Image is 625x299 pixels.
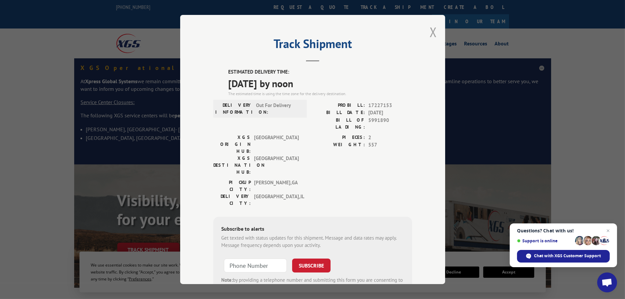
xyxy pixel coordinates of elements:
[213,39,412,52] h2: Track Shipment
[313,117,365,131] label: BILL OF LADING:
[517,250,610,263] span: Chat with XGS Customer Support
[213,155,251,176] label: XGS DESTINATION HUB:
[517,228,610,233] span: Questions? Chat with us!
[368,109,412,117] span: [DATE]
[221,234,404,249] div: Get texted with status updates for this shipment. Message and data rates may apply. Message frequ...
[215,102,253,116] label: DELIVERY INFORMATION:
[228,91,412,97] div: The estimated time is using the time zone for the delivery destination.
[292,259,331,272] button: SUBSCRIBE
[254,134,299,155] span: [GEOGRAPHIC_DATA]
[213,134,251,155] label: XGS ORIGIN HUB:
[224,259,287,272] input: Phone Number
[534,253,601,259] span: Chat with XGS Customer Support
[254,155,299,176] span: [GEOGRAPHIC_DATA]
[228,68,412,76] label: ESTIMATED DELIVERY TIME:
[368,117,412,131] span: 5991890
[368,141,412,149] span: 557
[254,179,299,193] span: [PERSON_NAME] , GA
[313,134,365,142] label: PIECES:
[430,23,437,41] button: Close modal
[313,109,365,117] label: BILL DATE:
[256,102,301,116] span: Out For Delivery
[368,134,412,142] span: 2
[517,238,573,243] span: Support is online
[221,225,404,234] div: Subscribe to alerts
[597,272,617,292] a: Open chat
[254,193,299,207] span: [GEOGRAPHIC_DATA] , IL
[313,141,365,149] label: WEIGHT:
[213,179,251,193] label: PICKUP CITY:
[313,102,365,109] label: PROBILL:
[213,193,251,207] label: DELIVERY CITY:
[368,102,412,109] span: 17227153
[228,76,412,91] span: [DATE] by noon
[221,277,233,283] strong: Note:
[221,276,404,299] div: by providing a telephone number and submitting this form you are consenting to be contacted by SM...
